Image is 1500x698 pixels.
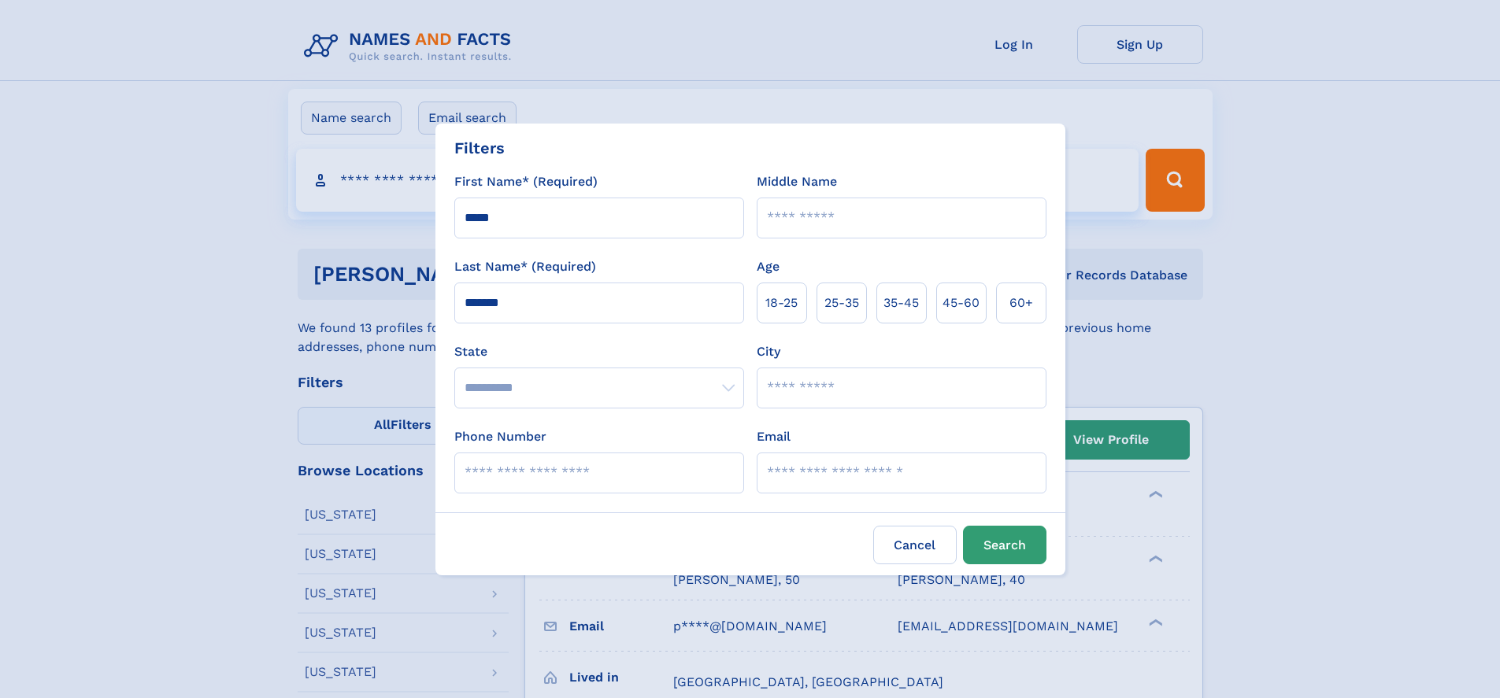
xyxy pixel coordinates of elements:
[883,294,919,312] span: 35‑45
[454,342,744,361] label: State
[943,294,980,312] span: 45‑60
[873,526,957,564] label: Cancel
[454,136,505,160] div: Filters
[454,427,546,446] label: Phone Number
[454,172,598,191] label: First Name* (Required)
[757,427,791,446] label: Email
[757,172,837,191] label: Middle Name
[757,342,780,361] label: City
[757,257,780,276] label: Age
[454,257,596,276] label: Last Name* (Required)
[963,526,1046,564] button: Search
[824,294,859,312] span: 25‑35
[1009,294,1033,312] span: 60+
[765,294,798,312] span: 18‑25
